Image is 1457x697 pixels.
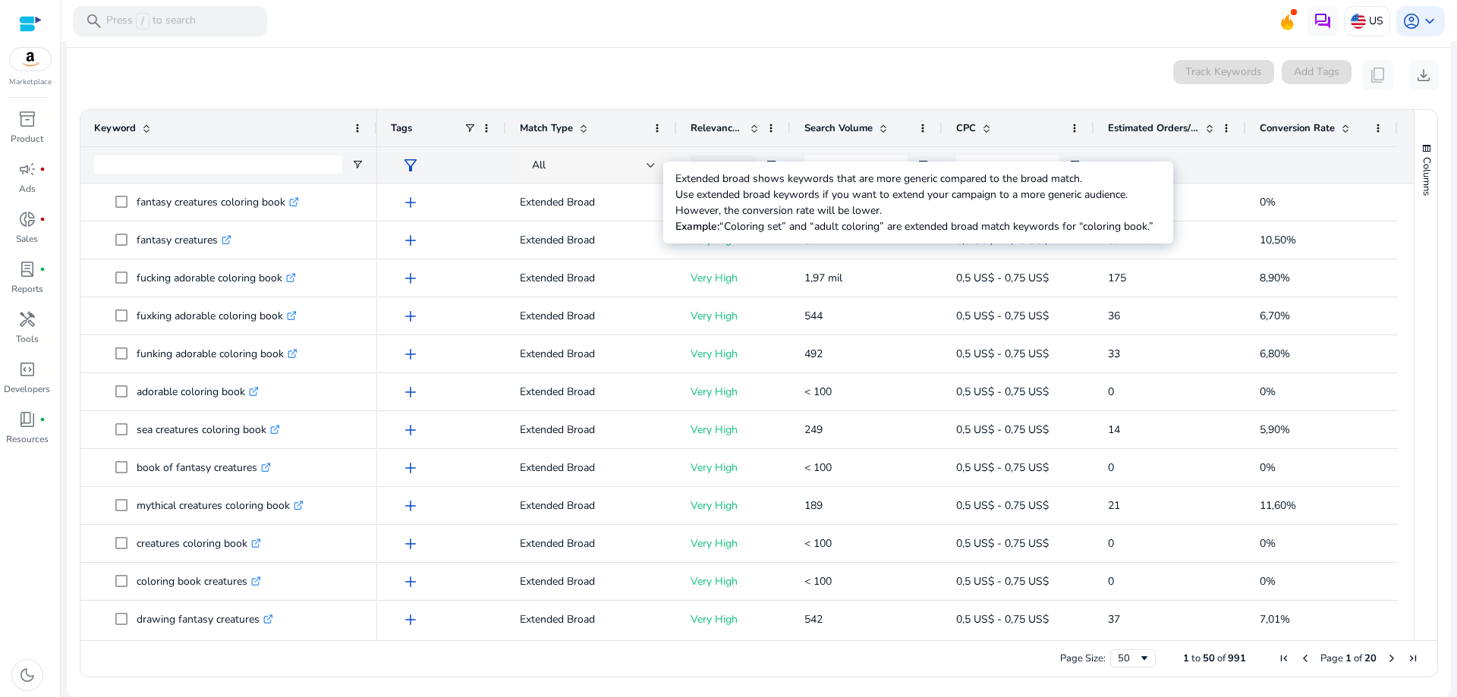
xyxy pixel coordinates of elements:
[1108,121,1199,135] span: Estimated Orders/Month
[1407,652,1419,664] div: Last Page
[18,360,36,378] span: code_blocks
[1420,157,1433,196] span: Columns
[1183,651,1189,665] span: 1
[1217,651,1226,665] span: of
[691,121,744,135] span: Relevance Score
[520,566,663,597] p: Extended Broad
[956,460,1049,475] span: 0,5 US$ - 0,75 US$
[1108,498,1120,513] span: 21
[1260,385,1276,399] span: 0%
[351,159,363,171] button: Open Filter Menu
[804,155,908,174] input: Search Volume Filter Input
[18,210,36,228] span: donut_small
[1369,8,1383,34] p: US
[1421,12,1439,30] span: keyboard_arrow_down
[136,13,149,30] span: /
[1191,651,1201,665] span: to
[804,271,842,285] span: 1,97 mil
[401,573,420,591] span: add
[18,410,36,429] span: book_4
[137,338,297,369] p: funking adorable coloring book
[956,121,976,135] span: CPC
[1260,121,1335,135] span: Conversion Rate
[804,385,832,399] span: < 100
[1203,651,1215,665] span: 50
[16,332,39,346] p: Tools
[691,528,777,559] p: Very High
[39,266,46,272] span: fiber_manual_record
[956,422,1049,437] span: 0,5 US$ - 0,75 US$
[401,535,420,553] span: add
[1260,574,1276,589] span: 0%
[1260,422,1290,437] span: 5,90%
[106,13,196,30] p: Press to search
[520,300,663,331] p: Extended Broad
[401,269,420,287] span: add
[1118,651,1138,665] div: 50
[137,528,261,559] p: creatures coloring book
[1402,12,1421,30] span: account_circle
[917,159,929,171] button: Open Filter Menu
[804,612,823,626] span: 542
[804,309,823,323] span: 544
[11,132,43,146] p: Product
[804,195,832,209] span: < 100
[137,224,231,256] p: fantasy creatures
[1408,60,1439,90] button: download
[10,48,51,71] img: amazon.svg
[137,414,280,445] p: sea creatures coloring book
[956,574,1049,589] span: 0,5 US$ - 0,75 US$
[691,187,777,218] p: Very High
[691,262,777,294] p: Very High
[804,460,832,475] span: < 100
[401,383,420,401] span: add
[18,310,36,328] span: handyman
[520,187,663,218] p: Extended Broad
[1260,536,1276,551] span: 0%
[520,452,663,483] p: Extended Broad
[1386,652,1398,664] div: Next Page
[956,155,1059,174] input: CPC Filter Input
[18,666,36,684] span: dark_mode
[94,121,136,135] span: Keyword
[1108,195,1114,209] span: 0
[1354,651,1362,665] span: of
[1108,460,1114,475] span: 0
[956,271,1049,285] span: 0,5 US$ - 0,75 US$
[1299,652,1311,664] div: Previous Page
[691,604,777,635] p: Very High
[1364,651,1377,665] span: 20
[18,160,36,178] span: campaign
[137,566,261,597] p: coloring book creatures
[4,382,50,396] p: Developers
[137,300,297,331] p: fuxking adorable coloring book
[401,193,420,212] span: add
[11,282,43,296] p: Reports
[1108,536,1114,551] span: 0
[956,195,1049,209] span: 0,5 US$ - 0,75 US$
[1068,159,1081,171] button: Open Filter Menu
[765,159,777,171] button: Open Filter Menu
[804,536,832,551] span: < 100
[6,432,49,446] p: Resources
[1260,309,1290,323] span: 6,70%
[956,233,1049,247] span: 0,5 US$ - 0,75 US$
[1260,233,1296,247] span: 10,50%
[956,385,1049,399] span: 0,5 US$ - 0,75 US$
[94,155,342,174] input: Keyword Filter Input
[401,497,420,515] span: add
[1320,651,1343,665] span: Page
[691,490,777,521] p: Very High
[532,158,546,172] span: All
[39,166,46,172] span: fiber_manual_record
[956,498,1049,513] span: 0,5 US$ - 0,75 US$
[520,224,663,256] p: Extended Broad
[401,459,420,477] span: add
[1260,460,1276,475] span: 0%
[16,232,38,246] p: Sales
[956,612,1049,626] span: 0,5 US$ - 0,75 US$
[691,452,777,483] p: Very High
[137,490,304,521] p: mythical creatures coloring book
[1260,195,1276,209] span: 0%
[691,338,777,369] p: Very High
